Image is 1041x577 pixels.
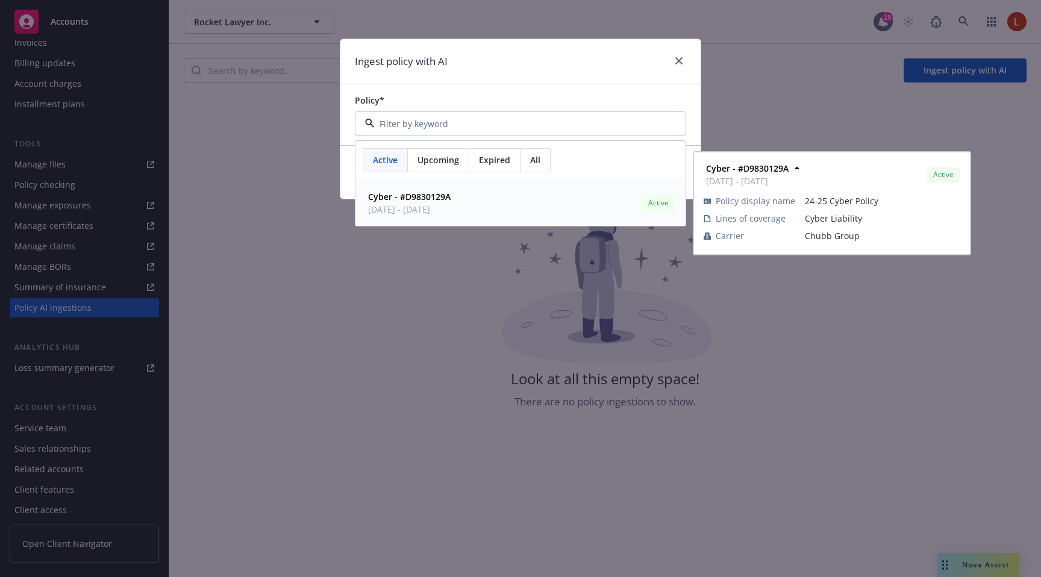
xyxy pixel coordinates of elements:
[373,154,398,166] span: Active
[716,195,795,207] span: Policy display name
[716,212,786,225] span: Lines of coverage
[931,169,955,180] span: Active
[646,198,671,208] span: Active
[479,154,510,166] span: Expired
[805,229,960,242] span: Chubb Group
[672,54,686,68] a: close
[805,195,960,207] span: 24-25 Cyber Policy
[805,212,960,225] span: Cyber Liability
[355,54,448,69] h1: Ingest policy with AI
[368,191,451,202] strong: Cyber - #D9830129A
[716,229,744,242] span: Carrier
[706,175,789,187] span: [DATE] - [DATE]
[530,154,540,166] span: All
[368,203,451,216] span: [DATE] - [DATE]
[375,117,661,130] input: Filter by keyword
[355,95,384,106] span: Policy*
[417,154,459,166] span: Upcoming
[706,163,789,174] strong: Cyber - #D9830129A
